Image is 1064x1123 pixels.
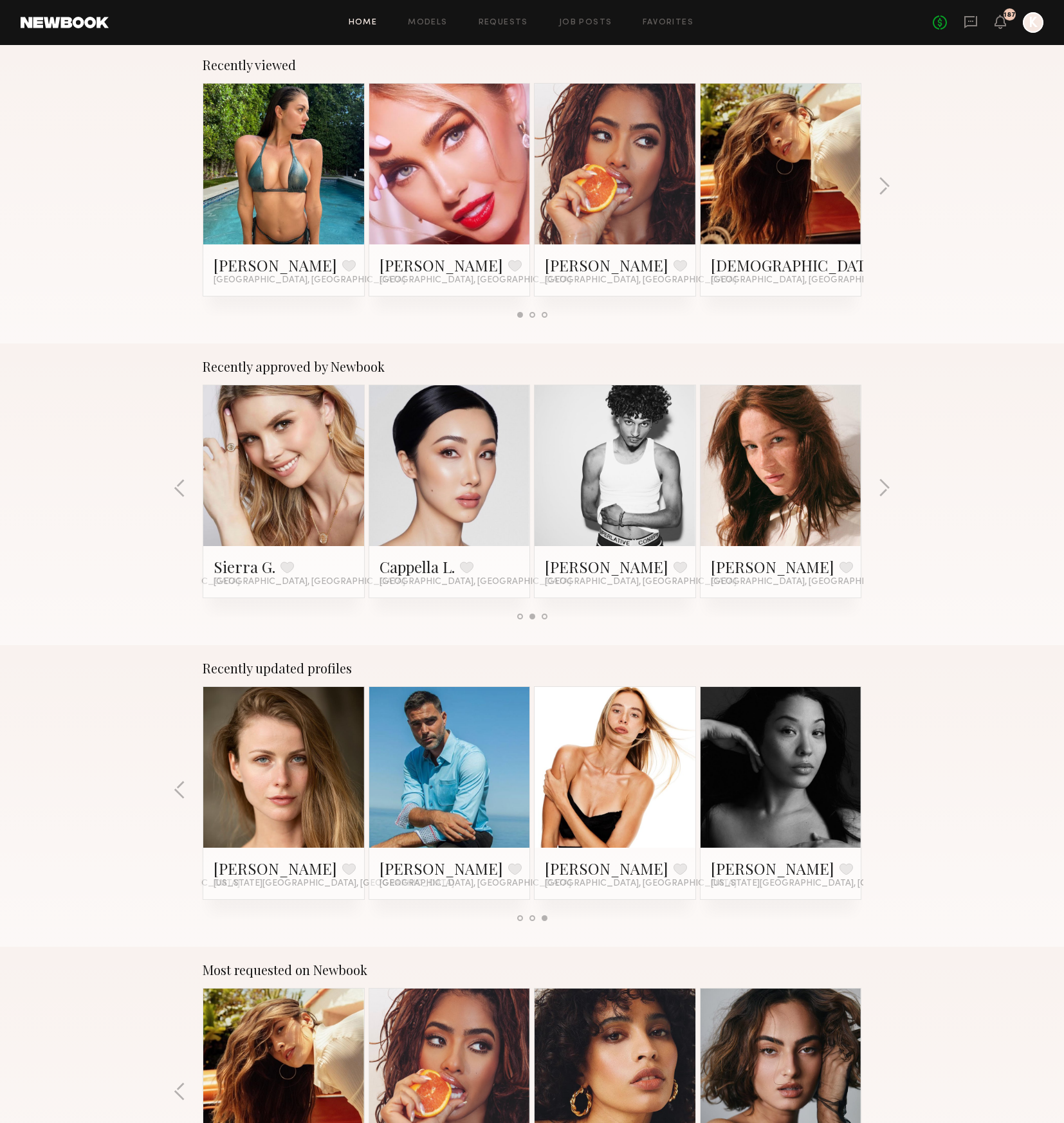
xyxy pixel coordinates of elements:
[643,19,693,27] a: Favorites
[203,661,861,676] div: Recently updated profiles
[214,577,405,587] span: [GEOGRAPHIC_DATA], [GEOGRAPHIC_DATA]
[380,255,503,275] a: [PERSON_NAME]
[711,879,951,889] span: [US_STATE][GEOGRAPHIC_DATA], [GEOGRAPHIC_DATA]
[711,858,834,879] a: [PERSON_NAME]
[349,19,378,27] a: Home
[559,19,612,27] a: Job Posts
[214,275,405,286] span: [GEOGRAPHIC_DATA], [GEOGRAPHIC_DATA]
[380,275,571,286] span: [GEOGRAPHIC_DATA], [GEOGRAPHIC_DATA]
[545,255,668,275] a: [PERSON_NAME]
[214,556,275,577] a: Sierra G.
[1004,12,1016,19] div: 187
[203,57,861,73] div: Recently viewed
[545,275,737,286] span: [GEOGRAPHIC_DATA], [GEOGRAPHIC_DATA]
[545,556,668,577] a: [PERSON_NAME]
[711,556,834,577] a: [PERSON_NAME]
[203,359,861,374] div: Recently approved by Newbook
[214,858,337,879] a: [PERSON_NAME]
[380,556,455,577] a: Cappella L.
[1023,12,1043,33] a: K
[214,879,454,889] span: [US_STATE][GEOGRAPHIC_DATA], [GEOGRAPHIC_DATA]
[380,858,503,879] a: [PERSON_NAME]
[214,255,337,275] a: [PERSON_NAME]
[711,577,903,587] span: [GEOGRAPHIC_DATA], [GEOGRAPHIC_DATA]
[545,879,737,889] span: [GEOGRAPHIC_DATA], [GEOGRAPHIC_DATA]
[479,19,528,27] a: Requests
[545,858,668,879] a: [PERSON_NAME]
[408,19,447,27] a: Models
[711,255,1003,275] a: [DEMOGRAPHIC_DATA][PERSON_NAME]
[711,275,903,286] span: [GEOGRAPHIC_DATA], [GEOGRAPHIC_DATA]
[380,577,571,587] span: [GEOGRAPHIC_DATA], [GEOGRAPHIC_DATA]
[203,962,861,978] div: Most requested on Newbook
[545,577,737,587] span: [GEOGRAPHIC_DATA], [GEOGRAPHIC_DATA]
[380,879,571,889] span: [GEOGRAPHIC_DATA], [GEOGRAPHIC_DATA]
